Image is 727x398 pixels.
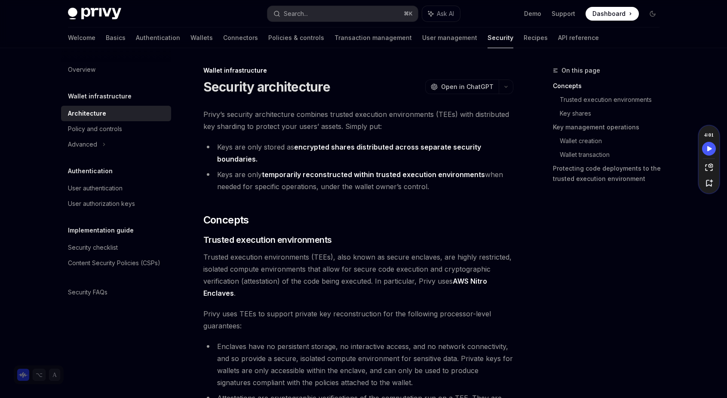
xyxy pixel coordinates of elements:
a: Wallets [190,28,213,48]
a: Policies & controls [268,28,324,48]
a: Protecting code deployments to the trusted execution environment [553,162,666,186]
a: User authorization keys [61,196,171,211]
span: Concepts [203,213,249,227]
button: Open in ChatGPT [425,80,499,94]
div: Wallet infrastructure [203,66,513,75]
a: Wallet transaction [560,148,666,162]
div: Overview [68,64,95,75]
a: Content Security Policies (CSPs) [61,255,171,271]
span: ⌘ K [404,10,413,17]
a: Support [552,9,575,18]
a: Connectors [223,28,258,48]
li: Keys are only when needed for specific operations, under the wallet owner’s control. [203,168,513,193]
a: Security FAQs [61,285,171,300]
a: Authentication [136,28,180,48]
span: Trusted execution environments [203,234,332,246]
span: Dashboard [592,9,626,18]
strong: encrypted shares distributed across separate security boundaries. [217,143,481,163]
a: Wallet creation [560,134,666,148]
div: Content Security Policies (CSPs) [68,258,160,268]
a: Trusted execution environments [560,93,666,107]
div: Search... [284,9,308,19]
a: Basics [106,28,126,48]
h1: Security architecture [203,79,330,95]
div: Security checklist [68,242,118,253]
a: Overview [61,62,171,77]
a: Security checklist [61,240,171,255]
span: Ask AI [437,9,454,18]
div: Architecture [68,108,106,119]
a: Welcome [68,28,95,48]
div: Advanced [68,139,97,150]
div: Policy and controls [68,124,122,134]
img: dark logo [68,8,121,20]
div: Security FAQs [68,287,107,297]
span: On this page [561,65,600,76]
span: Privy uses TEEs to support private key reconstruction for the following processor-level guarantees: [203,308,513,332]
span: Open in ChatGPT [441,83,494,91]
a: Policy and controls [61,121,171,137]
h5: Wallet infrastructure [68,91,132,101]
a: API reference [558,28,599,48]
a: Demo [524,9,541,18]
a: Transaction management [334,28,412,48]
a: Security [488,28,513,48]
a: Architecture [61,106,171,121]
h5: Implementation guide [68,225,134,236]
a: User authentication [61,181,171,196]
li: Keys are only stored as [203,141,513,165]
strong: temporarily reconstructed within trusted execution environments [262,170,485,179]
span: Privy’s security architecture combines trusted execution environments (TEEs) with distributed key... [203,108,513,132]
a: Key shares [560,107,666,120]
a: Concepts [553,79,666,93]
a: Key management operations [553,120,666,134]
span: Trusted execution environments (TEEs), also known as secure enclaves, are highly restricted, isol... [203,251,513,299]
li: Enclaves have no persistent storage, no interactive access, and no network connectivity, and so p... [203,340,513,389]
button: Toggle dark mode [646,7,660,21]
div: User authorization keys [68,199,135,209]
a: Recipes [524,28,548,48]
h5: Authentication [68,166,113,176]
div: User authentication [68,183,123,193]
a: Dashboard [586,7,639,21]
button: Search...⌘K [267,6,418,21]
a: User management [422,28,477,48]
button: Ask AI [422,6,460,21]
